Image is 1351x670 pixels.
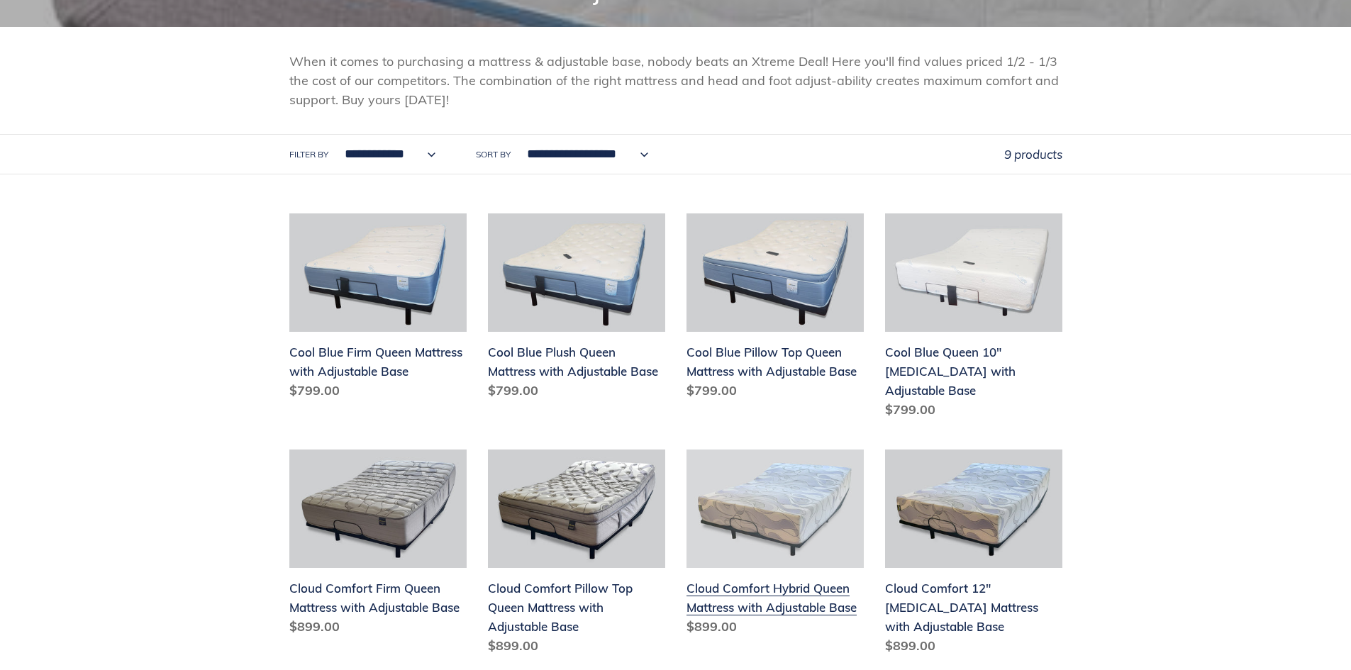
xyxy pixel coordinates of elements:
[289,450,467,642] a: Cloud Comfort Firm Queen Mattress with Adjustable Base
[885,213,1062,425] a: Cool Blue Queen 10" Memory Foam with Adjustable Base
[289,52,1062,109] p: When it comes to purchasing a mattress & adjustable base, nobody beats an Xtreme Deal! Here you'l...
[1004,147,1062,162] span: 9 products
[476,148,511,161] label: Sort by
[289,148,328,161] label: Filter by
[488,450,665,661] a: Cloud Comfort Pillow Top Queen Mattress with Adjustable Base
[488,213,665,406] a: Cool Blue Plush Queen Mattress with Adjustable Base
[885,450,1062,661] a: Cloud Comfort 12" Memory Foam Mattress with Adjustable Base
[686,213,864,406] a: Cool Blue Pillow Top Queen Mattress with Adjustable Base
[686,450,864,642] a: Cloud Comfort Hybrid Queen Mattress with Adjustable Base
[289,213,467,406] a: Cool Blue Firm Queen Mattress with Adjustable Base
